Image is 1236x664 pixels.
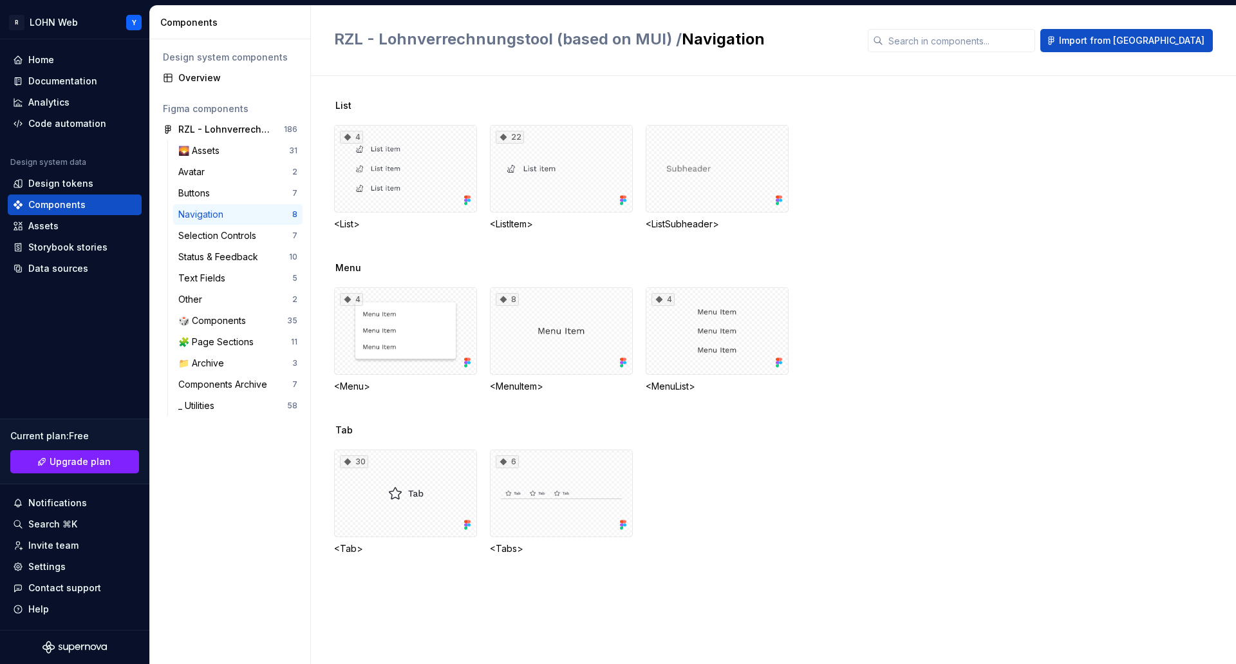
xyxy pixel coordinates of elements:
[178,144,225,157] div: 🌄 Assets
[334,287,477,393] div: 4<Menu>
[289,146,297,156] div: 31
[28,603,49,616] div: Help
[1059,34,1204,47] span: Import from [GEOGRAPHIC_DATA]
[8,535,142,556] a: Invite team
[10,450,139,473] button: Upgrade plan
[334,30,682,48] span: RZL - Lohnverrechnungstool (based on MUI) /
[28,262,88,275] div: Data sources
[173,140,303,161] a: 🌄 Assets31
[173,353,303,374] a: 📁 Archive3
[178,357,229,370] div: 📁 Archive
[646,380,789,393] div: <MenuList>
[496,293,519,306] div: 8
[8,71,142,91] a: Documentation
[158,119,303,140] a: RZL - Lohnverrechnungstool (based on MUI)186
[8,493,142,513] button: Notifications
[28,53,54,66] div: Home
[334,542,477,555] div: <Tab>
[8,50,142,70] a: Home
[178,399,220,412] div: _ Utilities
[178,208,229,221] div: Navigation
[178,336,259,348] div: 🧩 Page Sections
[340,131,363,144] div: 4
[178,378,272,391] div: Components Archive
[334,29,852,50] h2: Navigation
[173,289,303,310] a: Other2
[490,380,633,393] div: <MenuItem>
[160,16,305,29] div: Components
[8,194,142,215] a: Components
[340,293,363,306] div: 4
[8,556,142,577] a: Settings
[3,8,147,36] button: RLOHN WebY
[8,514,142,535] button: Search ⌘K
[10,430,139,442] div: Current plan : Free
[490,218,633,231] div: <ListItem>
[28,96,70,109] div: Analytics
[651,293,675,306] div: 4
[178,293,207,306] div: Other
[178,123,274,136] div: RZL - Lohnverrechnungstool (based on MUI)
[178,229,261,242] div: Selection Controls
[8,173,142,194] a: Design tokens
[490,287,633,393] div: 8<MenuItem>
[28,220,59,232] div: Assets
[291,337,297,347] div: 11
[292,188,297,198] div: 7
[158,68,303,88] a: Overview
[292,379,297,390] div: 7
[335,424,353,437] span: Tab
[1040,29,1213,52] button: Import from [GEOGRAPHIC_DATA]
[292,209,297,220] div: 8
[173,395,303,416] a: _ Utilities58
[28,177,93,190] div: Design tokens
[28,117,106,130] div: Code automation
[334,218,477,231] div: <List>
[8,599,142,620] button: Help
[490,450,633,555] div: 6<Tabs>
[173,225,303,246] a: Selection Controls7
[8,578,142,598] button: Contact support
[173,204,303,225] a: Navigation8
[28,75,97,88] div: Documentation
[178,71,297,84] div: Overview
[287,401,297,411] div: 58
[883,29,1035,52] input: Search in components...
[178,166,210,178] div: Avatar
[178,272,230,285] div: Text Fields
[335,99,351,112] span: List
[490,125,633,231] div: 22<ListItem>
[28,582,101,594] div: Contact support
[173,247,303,267] a: Status & Feedback10
[646,125,789,231] div: <ListSubheader>
[292,231,297,241] div: 7
[8,113,142,134] a: Code automation
[496,455,519,468] div: 6
[284,124,297,135] div: 186
[173,162,303,182] a: Avatar2
[646,287,789,393] div: 4<MenuList>
[42,641,107,654] svg: Supernova Logo
[132,17,136,28] div: Y
[173,374,303,395] a: Components Archive7
[289,252,297,262] div: 10
[28,518,77,531] div: Search ⌘K
[50,455,111,468] span: Upgrade plan
[8,258,142,279] a: Data sources
[163,51,297,64] div: Design system components
[292,273,297,283] div: 5
[28,198,86,211] div: Components
[178,314,251,327] div: 🎲 Components
[28,497,87,509] div: Notifications
[335,261,361,274] span: Menu
[490,542,633,555] div: <Tabs>
[30,16,78,29] div: LOHN Web
[173,183,303,204] a: Buttons7
[10,157,86,167] div: Design system data
[646,218,789,231] div: <ListSubheader>
[163,102,297,115] div: Figma components
[28,539,79,552] div: Invite team
[496,131,524,144] div: 22
[8,237,142,258] a: Storybook stories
